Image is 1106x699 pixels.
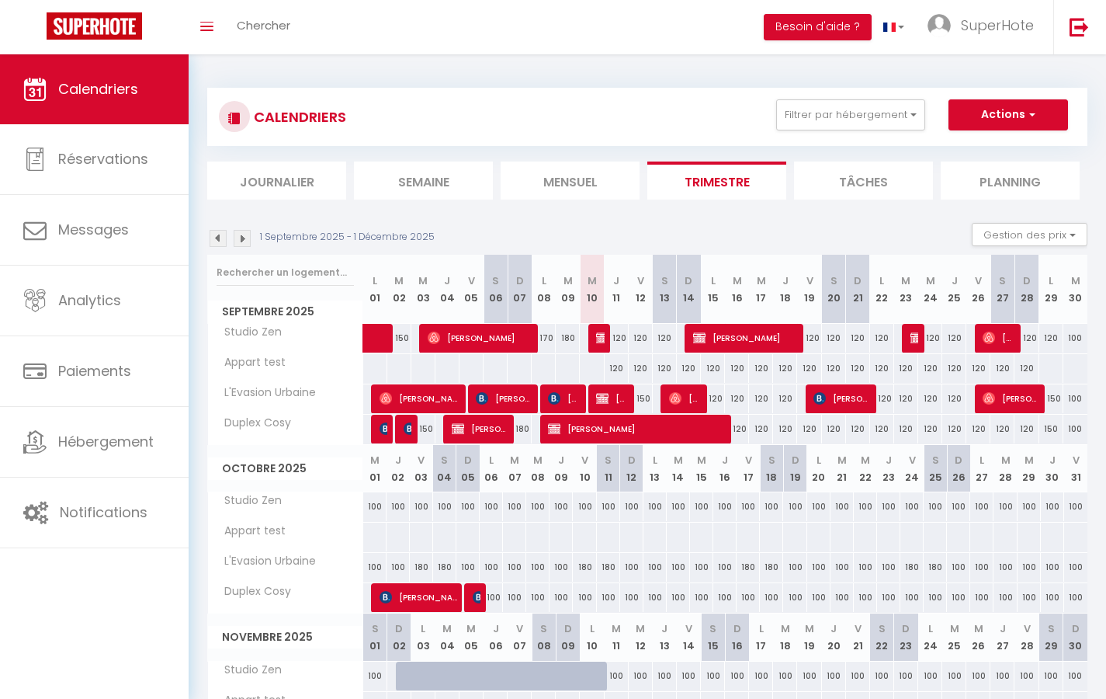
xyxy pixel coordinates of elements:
div: 100 [550,553,573,582]
div: 100 [713,553,737,582]
div: 120 [870,384,894,413]
abbr: D [955,453,962,468]
div: 180 [597,553,620,582]
div: 120 [822,415,846,443]
span: Notifications [60,503,147,522]
div: 120 [629,354,653,383]
li: Semaine [354,162,493,200]
button: Filtrer par hébergement [776,99,925,130]
div: 120 [797,415,821,443]
abbr: J [952,273,958,288]
abbr: M [563,273,573,288]
div: 120 [725,354,749,383]
span: Analytics [58,290,121,310]
th: 24 [900,445,924,492]
th: 06 [484,255,508,324]
button: Ouvrir le widget de chat LiveChat [12,6,59,53]
div: 120 [918,415,942,443]
li: Planning [941,162,1080,200]
abbr: S [932,453,939,468]
th: 27 [970,445,993,492]
span: L'Evasion Urbaine [210,384,320,402]
abbr: M [510,453,519,468]
abbr: S [999,273,1006,288]
abbr: M [1071,273,1080,288]
span: [PERSON_NAME] [548,384,580,413]
li: Mensuel [501,162,640,200]
abbr: V [581,453,588,468]
th: 03 [411,255,435,324]
div: 180 [760,553,783,582]
span: Duplex Cosy [210,583,295,600]
div: 120 [677,354,701,383]
abbr: M [533,453,543,468]
th: 02 [387,445,410,492]
span: [PERSON_NAME] [452,414,508,443]
button: Gestion des prix [972,223,1087,246]
span: L'Evasion Urbaine [210,553,320,570]
span: [PERSON_NAME] [983,384,1038,413]
abbr: M [837,453,847,468]
div: 100 [1063,384,1087,413]
p: 1 Septembre 2025 - 1 Décembre 2025 [260,230,435,245]
div: 100 [1041,492,1064,521]
abbr: D [516,273,524,288]
abbr: J [886,453,892,468]
div: 150 [629,384,653,413]
div: 100 [947,553,970,582]
div: 120 [942,324,966,353]
abbr: L [1049,273,1053,288]
abbr: M [1001,453,1011,468]
div: 120 [701,384,725,413]
th: 09 [550,445,573,492]
abbr: V [909,453,916,468]
span: SuperHote [961,16,1034,35]
button: Actions [948,99,1068,130]
span: Hébergement [58,432,154,451]
th: 10 [580,255,604,324]
abbr: J [1049,453,1056,468]
th: 25 [924,445,947,492]
span: Studio Zen [210,492,286,509]
span: Octobre 2025 [208,457,362,480]
div: 180 [556,324,580,353]
abbr: M [733,273,742,288]
th: 28 [1014,255,1038,324]
div: 100 [1064,553,1087,582]
div: 120 [773,354,797,383]
div: 120 [605,354,629,383]
th: 29 [1039,255,1063,324]
div: 120 [653,354,677,383]
abbr: L [979,453,984,468]
div: 100 [503,553,526,582]
span: Calendriers [58,79,138,99]
abbr: L [879,273,884,288]
abbr: V [468,273,475,288]
div: 100 [480,583,503,612]
li: Journalier [207,162,346,200]
th: 05 [456,445,480,492]
th: 10 [573,445,596,492]
abbr: D [792,453,799,468]
span: [PERSON_NAME] [813,384,869,413]
div: 100 [1018,492,1041,521]
div: 120 [822,354,846,383]
div: 100 [737,492,760,521]
abbr: V [418,453,425,468]
div: 120 [725,415,749,443]
th: 07 [508,255,532,324]
div: 100 [550,492,573,521]
th: 24 [918,255,942,324]
div: 150 [411,415,435,443]
th: 16 [725,255,749,324]
span: Chercher [237,17,290,33]
th: 02 [387,255,411,324]
th: 28 [993,445,1017,492]
div: 120 [725,384,749,413]
th: 01 [363,255,387,324]
div: 100 [526,553,550,582]
div: 100 [713,492,737,521]
th: 23 [894,255,918,324]
abbr: M [370,453,380,468]
div: 100 [667,553,690,582]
